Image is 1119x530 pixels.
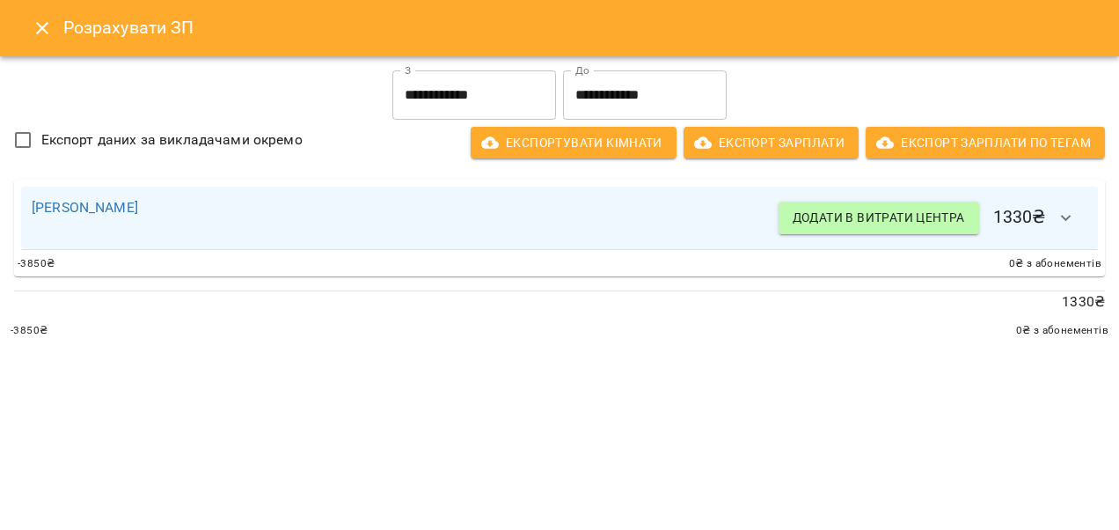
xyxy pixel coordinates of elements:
span: -3850 ₴ [18,255,55,273]
button: Експорт Зарплати по тегам [866,127,1105,158]
span: Експорт даних за викладачами окремо [41,129,303,151]
button: Експорт Зарплати [684,127,859,158]
span: Додати в витрати центра [793,207,965,228]
span: -3850 ₴ [11,322,48,340]
h6: Розрахувати ЗП [63,14,1098,41]
span: 0 ₴ з абонементів [1009,255,1101,273]
span: Експортувати кімнати [485,132,662,153]
button: Додати в витрати центра [779,202,979,233]
button: Експортувати кімнати [471,127,677,158]
span: Експорт Зарплати по тегам [880,132,1091,153]
button: Close [21,7,63,49]
h6: 1330 ₴ [779,197,1087,239]
p: 1330 ₴ [14,291,1105,313]
a: [PERSON_NAME] [32,199,138,216]
span: Експорт Зарплати [698,132,845,153]
span: 0 ₴ з абонементів [1016,322,1108,340]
